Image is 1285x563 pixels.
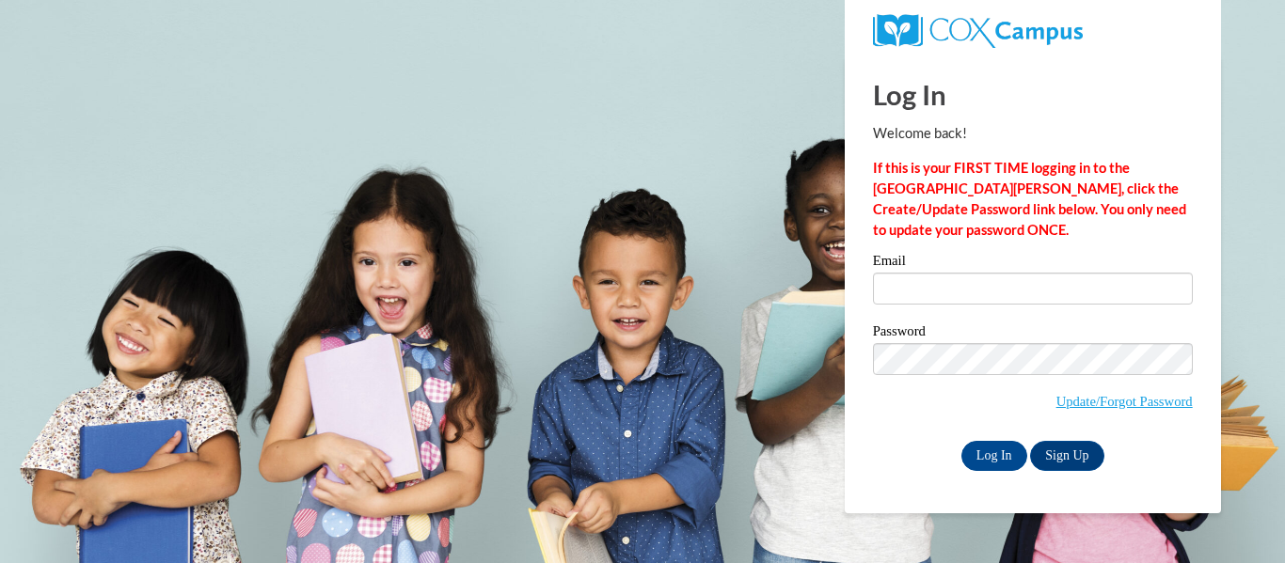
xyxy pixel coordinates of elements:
[873,75,1193,114] h1: Log In
[873,324,1193,343] label: Password
[873,254,1193,273] label: Email
[1030,441,1103,471] a: Sign Up
[873,14,1083,48] img: COX Campus
[961,441,1027,471] input: Log In
[1056,394,1193,409] a: Update/Forgot Password
[873,123,1193,144] p: Welcome back!
[873,160,1186,238] strong: If this is your FIRST TIME logging in to the [GEOGRAPHIC_DATA][PERSON_NAME], click the Create/Upd...
[873,22,1083,38] a: COX Campus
